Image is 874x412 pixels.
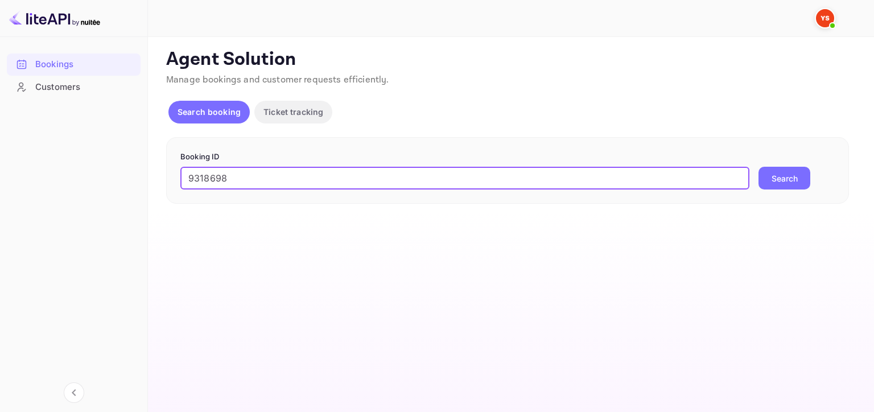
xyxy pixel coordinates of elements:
[758,167,810,189] button: Search
[64,382,84,403] button: Collapse navigation
[180,151,835,163] p: Booking ID
[7,53,141,75] a: Bookings
[35,58,135,71] div: Bookings
[7,76,141,97] a: Customers
[816,9,834,27] img: Yandex Support
[263,106,323,118] p: Ticket tracking
[9,9,100,27] img: LiteAPI logo
[178,106,241,118] p: Search booking
[180,167,749,189] input: Enter Booking ID (e.g., 63782194)
[166,74,389,86] span: Manage bookings and customer requests efficiently.
[7,76,141,98] div: Customers
[166,48,854,71] p: Agent Solution
[35,81,135,94] div: Customers
[7,53,141,76] div: Bookings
